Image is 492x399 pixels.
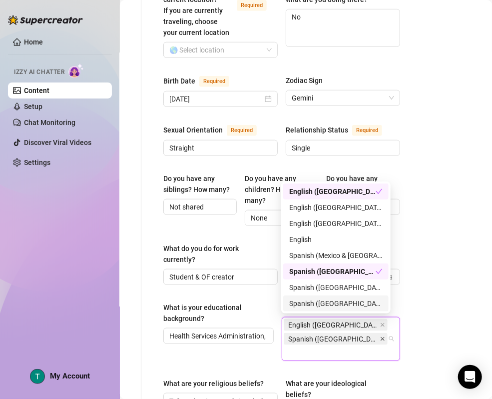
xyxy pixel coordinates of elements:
textarea: No [286,9,400,46]
span: Required [227,125,257,136]
div: Birth Date [163,75,195,86]
a: Content [24,86,49,94]
label: What is your educational background? [163,302,274,324]
div: Spanish ([GEOGRAPHIC_DATA] – [GEOGRAPHIC_DATA]) [289,298,383,309]
label: Do you have any siblings? How many? [163,173,237,195]
div: Spanish (United States) [283,263,389,279]
label: Relationship Status [286,124,393,136]
div: Do you have any pets? [327,173,393,195]
span: close [380,336,385,341]
a: Discover Viral Videos [24,138,91,146]
div: What do you do for work currently? [163,243,271,265]
div: Do you have any siblings? How many? [163,173,230,195]
a: Settings [24,158,50,166]
label: Birth Date [163,75,240,87]
input: Do you have any siblings? How many? [169,201,229,212]
input: Relationship Status [292,142,392,153]
span: Gemini [292,90,394,105]
label: Do you have any children? How many? [245,173,318,206]
label: Zodiac Sign [286,75,330,86]
div: Spanish ([GEOGRAPHIC_DATA]) [289,282,383,293]
div: Zodiac Sign [286,75,323,86]
input: Do you have any children? How many? [251,212,310,223]
div: What is your educational background? [163,302,267,324]
div: English ([GEOGRAPHIC_DATA]) [289,186,376,197]
input: Sexual Orientation [169,142,270,153]
span: Izzy AI Chatter [14,67,64,77]
span: Spanish (United States) [284,333,388,345]
label: What are your religious beliefs? [163,378,271,389]
img: ACg8ocIjxxhmi44scYXRGpAe6LCcnMPDjS_2w6ck2itLCKPzCPteJg=s96-c [30,369,44,383]
span: Required [352,125,382,136]
span: My Account [50,371,90,380]
div: English ([GEOGRAPHIC_DATA]) [289,218,383,229]
div: Open Intercom Messenger [458,365,482,389]
label: Do you have any pets? [327,173,400,195]
div: What are your religious beliefs? [163,378,264,389]
a: Chat Monitoring [24,118,75,126]
span: Required [199,76,229,87]
span: English (US) [284,319,388,331]
input: Birth Date [169,93,263,104]
img: logo-BBDzfeDw.svg [8,15,83,25]
input: What do you do for work currently? [169,271,270,282]
span: check [376,268,383,275]
span: check [376,188,383,195]
input: What is your educational background? [169,330,266,341]
div: Relationship Status [286,124,348,135]
input: What languages do you speak? [284,347,286,359]
div: English (Australia) [283,215,389,231]
div: Spanish ([GEOGRAPHIC_DATA]) [289,266,376,277]
img: AI Chatter [68,63,84,78]
a: Setup [24,102,42,110]
div: Spanish (South America – North) [283,295,389,311]
a: Home [24,38,43,46]
span: Spanish ([GEOGRAPHIC_DATA]) [288,333,378,344]
span: English ([GEOGRAPHIC_DATA]) [288,319,378,330]
div: English [289,234,383,245]
span: close [380,322,385,327]
div: Sexual Orientation [163,124,223,135]
label: What do you do for work currently? [163,243,278,265]
label: Sexual Orientation [163,124,268,136]
div: English (UK) [283,199,389,215]
div: Spanish (Mexico & Central America) [283,247,389,263]
div: Spanish (Mexico & [GEOGRAPHIC_DATA]) [289,250,383,261]
div: English (US) [283,183,389,199]
div: Spanish (Spain) [283,279,389,295]
div: English [283,231,389,247]
div: Do you have any children? How many? [245,173,311,206]
div: English ([GEOGRAPHIC_DATA]) [289,202,383,213]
